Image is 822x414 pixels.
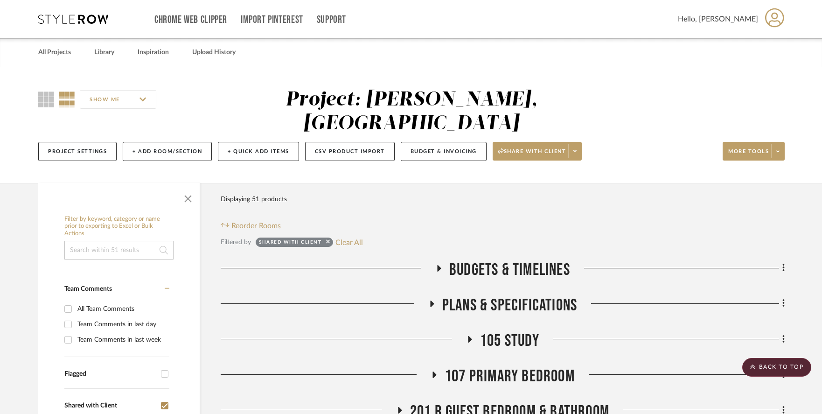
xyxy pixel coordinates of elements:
[480,331,539,351] span: 105 Study
[442,295,577,316] span: Plans & Specifications
[77,332,167,347] div: Team Comments in last week
[493,142,582,161] button: Share with client
[401,142,487,161] button: Budget & Invoicing
[728,148,769,162] span: More tools
[317,16,346,24] a: Support
[742,358,811,377] scroll-to-top-button: BACK TO TOP
[64,370,156,378] div: Flagged
[154,16,227,24] a: Chrome Web Clipper
[221,237,251,247] div: Filtered by
[77,317,167,332] div: Team Comments in last day
[64,402,156,410] div: Shared with Client
[678,14,758,25] span: Hello, [PERSON_NAME]
[64,241,174,260] input: Search within 51 results
[94,46,114,59] a: Library
[498,148,566,162] span: Share with client
[723,142,785,161] button: More tools
[77,302,167,316] div: All Team Comments
[231,220,281,232] span: Reorder Rooms
[241,16,303,24] a: Import Pinterest
[221,220,281,232] button: Reorder Rooms
[259,239,321,248] div: Shared with client
[445,366,575,386] span: 107 Primary Bedroom
[138,46,169,59] a: Inspiration
[305,142,395,161] button: CSV Product Import
[449,260,570,280] span: Budgets & Timelines
[38,142,117,161] button: Project Settings
[335,236,363,248] button: Clear All
[218,142,299,161] button: + Quick Add Items
[192,46,236,59] a: Upload History
[221,190,287,209] div: Displaying 51 products
[38,46,71,59] a: All Projects
[64,286,112,292] span: Team Comments
[64,216,174,238] h6: Filter by keyword, category or name prior to exporting to Excel or Bulk Actions
[286,90,537,133] div: Project: [PERSON_NAME], [GEOGRAPHIC_DATA]
[179,188,197,206] button: Close
[123,142,212,161] button: + Add Room/Section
